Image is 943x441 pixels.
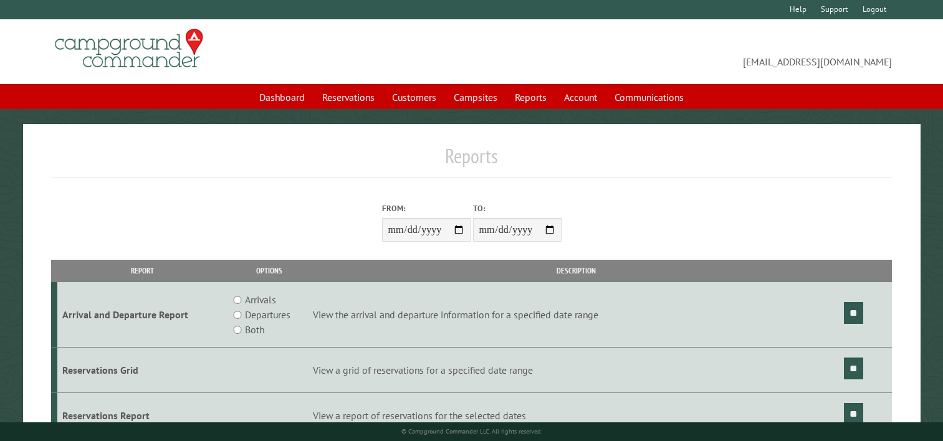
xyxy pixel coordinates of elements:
[57,392,228,438] td: Reservations Report
[473,202,562,214] label: To:
[228,260,311,282] th: Options
[311,348,842,393] td: View a grid of reservations for a specified date range
[385,85,444,109] a: Customers
[472,34,893,69] span: [EMAIL_ADDRESS][DOMAIN_NAME]
[252,85,312,109] a: Dashboard
[311,282,842,348] td: View the arrival and departure information for a specified date range
[51,24,207,73] img: Campground Commander
[245,307,290,322] label: Departures
[557,85,605,109] a: Account
[57,348,228,393] td: Reservations Grid
[311,392,842,438] td: View a report of reservations for the selected dates
[401,427,542,435] small: © Campground Commander LLC. All rights reserved.
[57,282,228,348] td: Arrival and Departure Report
[382,202,471,214] label: From:
[51,144,892,178] h1: Reports
[507,85,554,109] a: Reports
[315,85,382,109] a: Reservations
[245,292,276,307] label: Arrivals
[446,85,505,109] a: Campsites
[57,260,228,282] th: Report
[311,260,842,282] th: Description
[245,322,264,337] label: Both
[607,85,691,109] a: Communications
